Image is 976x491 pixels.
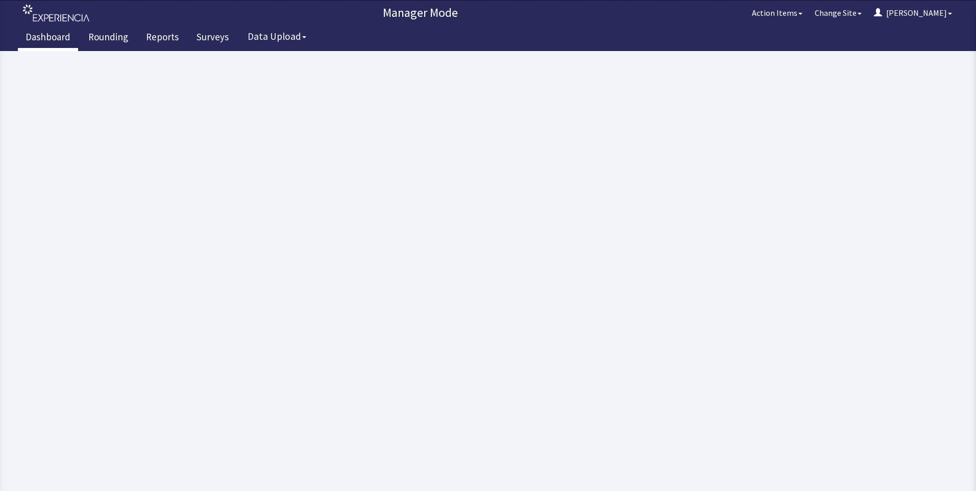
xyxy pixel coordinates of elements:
p: Manager Mode [94,5,746,21]
a: Reports [138,26,186,51]
button: Change Site [809,3,868,23]
a: Dashboard [18,26,78,51]
a: Rounding [81,26,136,51]
a: Surveys [189,26,236,51]
button: Action Items [746,3,809,23]
img: experiencia_logo.png [23,5,89,21]
button: Data Upload [241,27,312,46]
button: [PERSON_NAME] [868,3,958,23]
